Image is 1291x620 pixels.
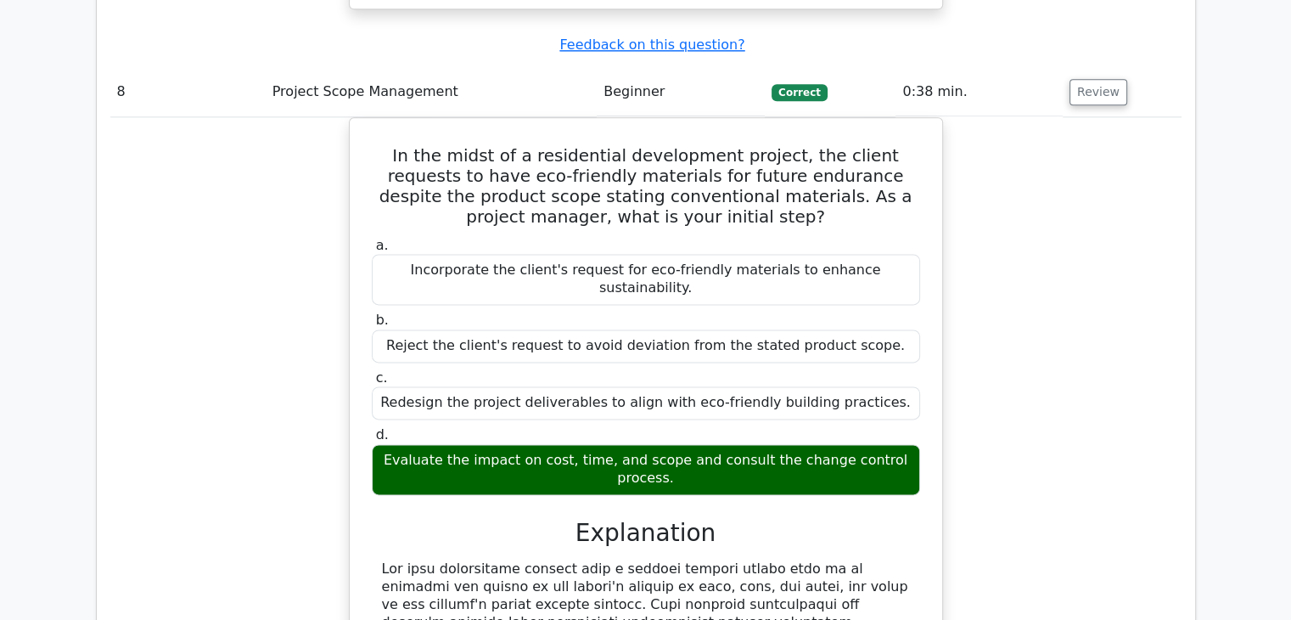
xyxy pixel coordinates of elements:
span: c. [376,369,388,386]
span: d. [376,426,389,442]
button: Review [1069,79,1127,105]
div: Evaluate the impact on cost, time, and scope and consult the change control process. [372,444,920,495]
td: Project Scope Management [266,68,597,116]
h5: In the midst of a residential development project, the client requests to have eco-friendly mater... [370,145,922,227]
span: Correct [772,84,827,101]
a: Feedback on this question? [559,37,744,53]
td: 0:38 min. [895,68,1063,116]
td: 8 [110,68,266,116]
td: Beginner [597,68,765,116]
span: a. [376,237,389,253]
div: Reject the client's request to avoid deviation from the stated product scope. [372,330,920,363]
span: b. [376,312,389,328]
div: Incorporate the client's request for eco-friendly materials to enhance sustainability. [372,254,920,305]
h3: Explanation [382,519,910,548]
div: Redesign the project deliverables to align with eco-friendly building practices. [372,386,920,420]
